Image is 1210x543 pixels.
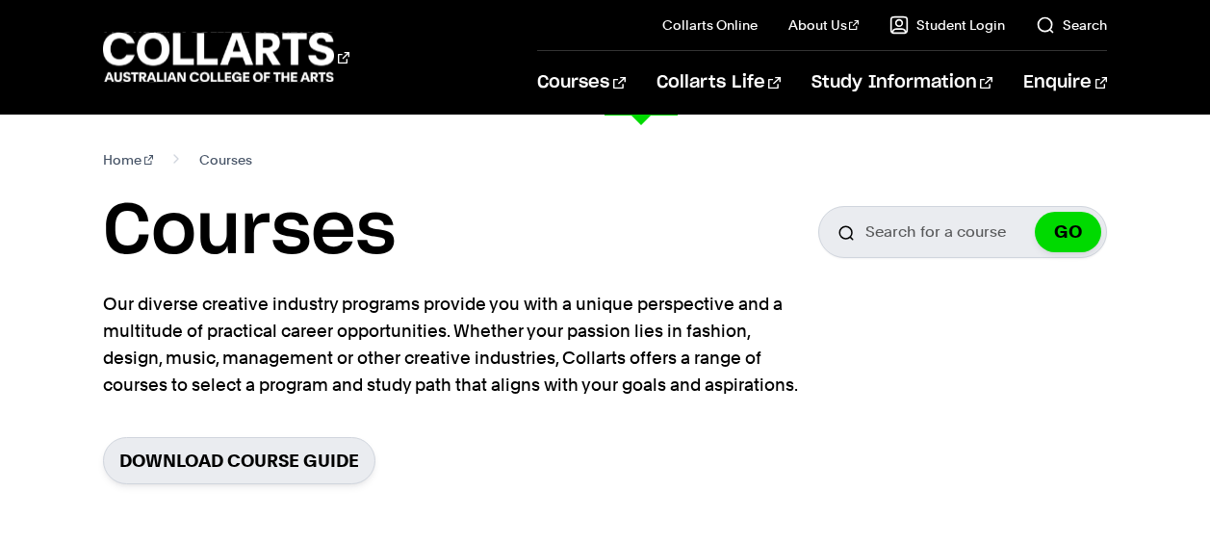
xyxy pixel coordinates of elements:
input: Search for a course [818,206,1107,258]
a: Study Information [811,51,992,115]
div: Go to homepage [103,30,349,85]
a: Home [103,146,154,173]
h1: Courses [103,189,396,275]
a: About Us [788,15,860,35]
p: Our diverse creative industry programs provide you with a unique perspective and a multitude of p... [103,291,806,399]
a: Collarts Online [662,15,758,35]
a: Download Course Guide [103,437,375,484]
a: Search [1036,15,1107,35]
a: Enquire [1023,51,1107,115]
a: Collarts Life [656,51,781,115]
a: Courses [537,51,625,115]
span: Courses [199,146,252,173]
button: GO [1035,212,1101,252]
a: Student Login [889,15,1005,35]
